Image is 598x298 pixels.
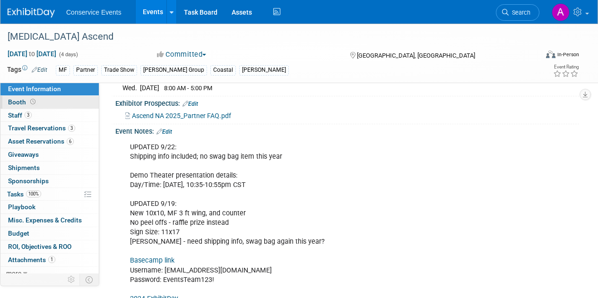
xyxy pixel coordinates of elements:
span: 8:00 AM - 5:00 PM [164,85,212,92]
span: Budget [8,230,29,237]
a: Basecamp link [130,256,174,264]
span: Playbook [8,203,35,211]
span: Staff [8,111,32,119]
a: Asset Reservations6 [0,135,99,148]
span: ROI, Objectives & ROO [8,243,71,250]
td: Personalize Event Tab Strip [63,273,80,286]
span: 100% [26,190,41,197]
span: 6 [67,138,74,145]
span: 3 [68,125,75,132]
span: Ascend NA 2025_Partner FAQ.pdf [132,112,231,119]
span: Conservice Events [66,9,121,16]
span: 1 [48,256,55,263]
div: Partner [73,65,98,75]
div: In-Person [557,51,579,58]
div: [MEDICAL_DATA] Ascend [4,28,530,45]
a: Search [496,4,539,21]
a: Staff3 [0,109,99,122]
span: [DATE] [DATE] [7,50,57,58]
img: ExhibitDay [8,8,55,17]
a: Edit [182,101,198,107]
a: Event Information [0,83,99,95]
a: more [0,267,99,280]
a: Travel Reservations3 [0,122,99,135]
span: Sponsorships [8,177,49,185]
span: [GEOGRAPHIC_DATA], [GEOGRAPHIC_DATA] [357,52,475,59]
a: Misc. Expenses & Credits [0,214,99,227]
span: Travel Reservations [8,124,75,132]
div: Event Notes: [115,124,579,136]
a: Booth [0,96,99,109]
span: more [6,269,21,277]
img: Format-Inperson.png [546,51,555,58]
span: 3 [25,111,32,119]
a: Shipments [0,162,99,174]
td: Wed. [122,83,140,93]
a: Tasks100% [0,188,99,201]
div: Exhibitor Prospectus: [115,96,579,109]
a: Giveaways [0,148,99,161]
div: Coastal [210,65,236,75]
a: Sponsorships [0,175,99,187]
img: Amanda Terrano [552,3,570,21]
span: Giveaways [8,151,39,158]
a: Attachments1 [0,254,99,266]
div: MF [56,65,70,75]
span: (4 days) [58,51,78,58]
button: Committed [154,50,210,60]
div: [PERSON_NAME] Group [140,65,207,75]
td: [DATE] [140,83,159,93]
span: Booth [8,98,37,106]
span: Misc. Expenses & Credits [8,216,82,224]
div: Event Rating [553,65,579,69]
td: Tags [7,65,47,76]
span: Shipments [8,164,40,171]
div: Trade Show [101,65,137,75]
span: to [27,50,36,58]
a: Playbook [0,201,99,213]
span: Search [509,9,530,16]
a: ROI, Objectives & ROO [0,240,99,253]
span: Booth not reserved yet [28,98,37,105]
span: Attachments [8,256,55,264]
td: Toggle Event Tabs [80,273,99,286]
span: Event Information [8,85,61,93]
a: Edit [156,128,172,135]
span: Asset Reservations [8,137,74,145]
div: [PERSON_NAME] [239,65,289,75]
div: Event Format [495,49,579,63]
a: Ascend NA 2025_Partner FAQ.pdf [125,112,231,119]
a: Budget [0,227,99,240]
a: Edit [32,67,47,73]
span: Tasks [7,190,41,198]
